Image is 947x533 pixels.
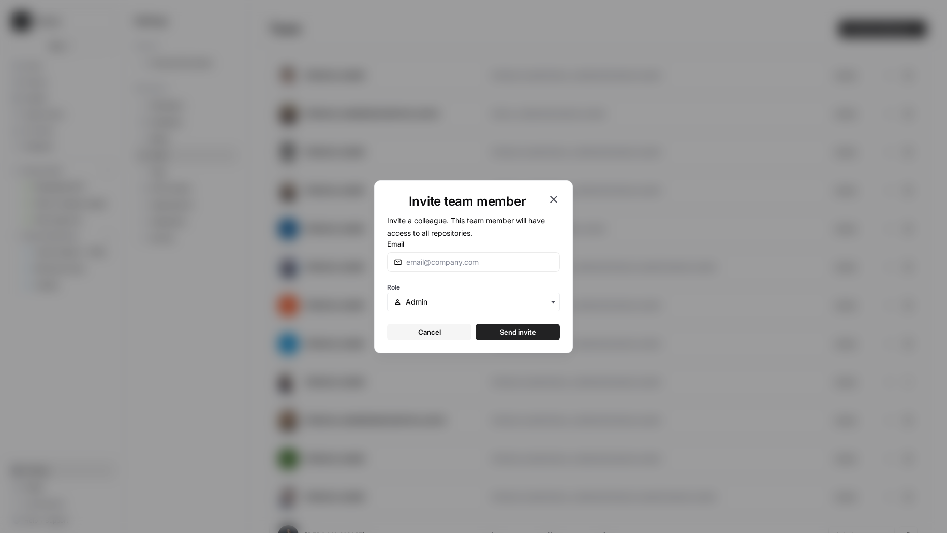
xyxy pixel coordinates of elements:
button: Send invite [476,324,560,340]
span: Send invite [500,327,536,337]
input: email@company.com [406,257,553,267]
span: Role [387,283,400,291]
h1: Invite team member [387,193,548,210]
span: Cancel [418,327,441,337]
label: Email [387,239,560,249]
span: Invite a colleague. This team member will have access to all repositories. [387,216,545,237]
button: Cancel [387,324,471,340]
input: Admin [406,297,553,307]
